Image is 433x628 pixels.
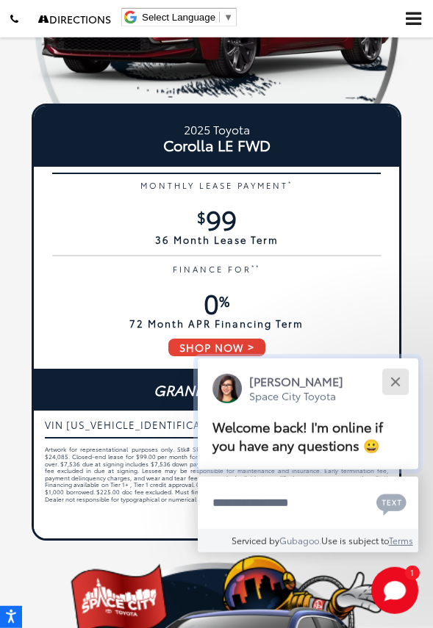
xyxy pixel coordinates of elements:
[167,337,267,358] span: SHOP NOW
[321,534,389,546] span: Use is subject to
[410,569,414,576] span: 1
[249,389,343,403] p: Space City Toyota
[379,366,411,397] button: Close
[41,319,392,328] p: 72 Month APR Financing Term
[142,12,215,23] span: Select Language
[371,567,418,614] svg: Start Chat
[45,446,388,534] div: Artwork for representational purposes only. Stk# SP35A094*O. VIN [US_VEHICLE_IDENTIFICATION_NUMBE...
[223,12,233,23] span: ▼
[142,12,233,23] a: Select Language​
[371,567,418,614] button: Toggle Chat Window
[372,486,411,519] button: Chat with SMS
[45,418,281,431] span: VIN [US_VEHICLE_IDENTIFICATION_NUMBER]
[219,12,220,23] span: ​
[198,477,418,530] textarea: Type your message
[376,492,407,516] svg: Text
[198,358,418,552] div: Close[PERSON_NAME]Space City ToyotaWelcome back! I'm online if you have any questions 😀Type your ...
[34,369,399,411] div: GRAND OPENING!
[212,417,383,455] span: Welcome back! I'm online if you have any questions 😀
[219,290,229,311] sup: %
[197,200,237,237] span: 99
[41,235,392,245] p: 36 Month Lease Term
[45,120,388,137] small: 2025 Toyota
[41,263,392,275] p: FINANCE FOR
[28,1,121,38] a: Directions
[197,206,206,227] sup: $
[249,373,343,389] p: [PERSON_NAME]
[232,534,279,546] span: Serviced by
[41,179,392,191] p: MONTHLY LEASE PAYMENT
[45,137,388,152] span: Corolla LE FWD
[389,534,413,546] a: Terms
[204,284,229,321] span: 0
[279,534,321,546] a: Gubagoo.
